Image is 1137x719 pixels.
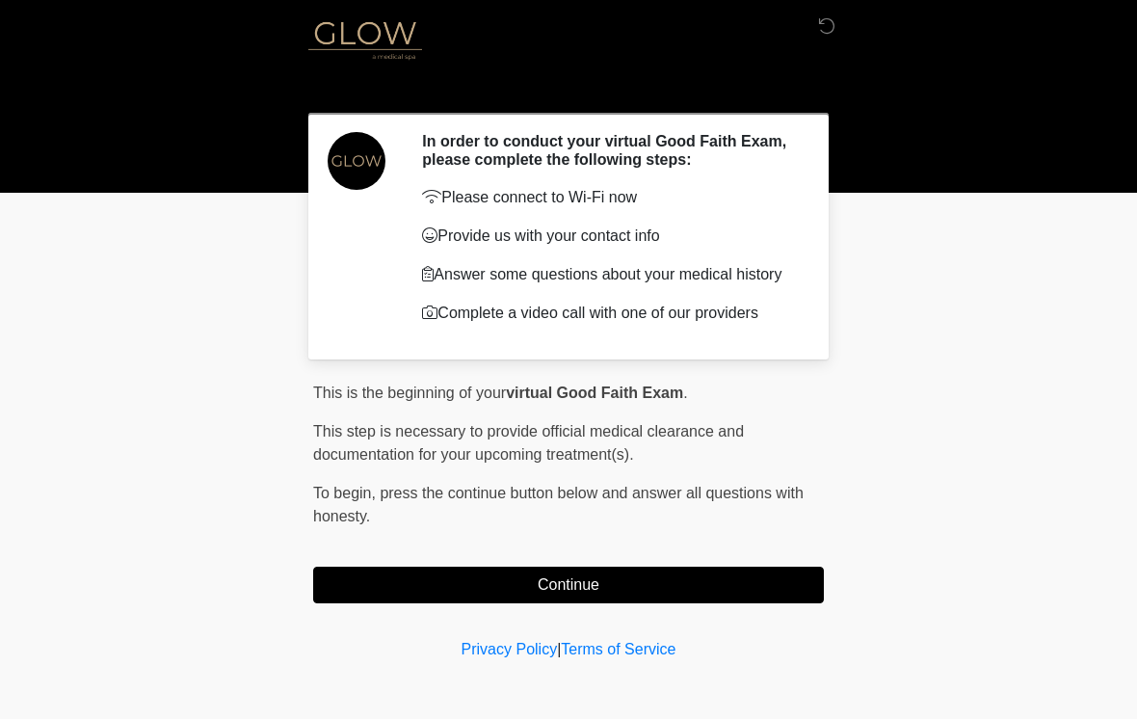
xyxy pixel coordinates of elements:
p: Please connect to Wi-Fi now [422,186,795,209]
span: press the continue button below and answer all questions with honesty. [313,485,804,524]
strong: virtual Good Faith Exam [506,385,683,401]
span: . [683,385,687,401]
h2: In order to conduct your virtual Good Faith Exam, please complete the following steps: [422,132,795,169]
span: This is the beginning of your [313,385,506,401]
a: | [557,641,561,657]
a: Terms of Service [561,641,675,657]
img: Agent Avatar [328,132,385,190]
p: Answer some questions about your medical history [422,263,795,286]
a: Privacy Policy [462,641,558,657]
button: Continue [313,567,824,603]
p: Provide us with your contact info [422,225,795,248]
span: This step is necessary to provide official medical clearance and documentation for your upcoming ... [313,423,744,463]
span: To begin, [313,485,380,501]
img: Glow Medical Spa Logo [294,14,436,64]
p: Complete a video call with one of our providers [422,302,795,325]
h1: ‎ ‎ ‎ [299,69,838,105]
